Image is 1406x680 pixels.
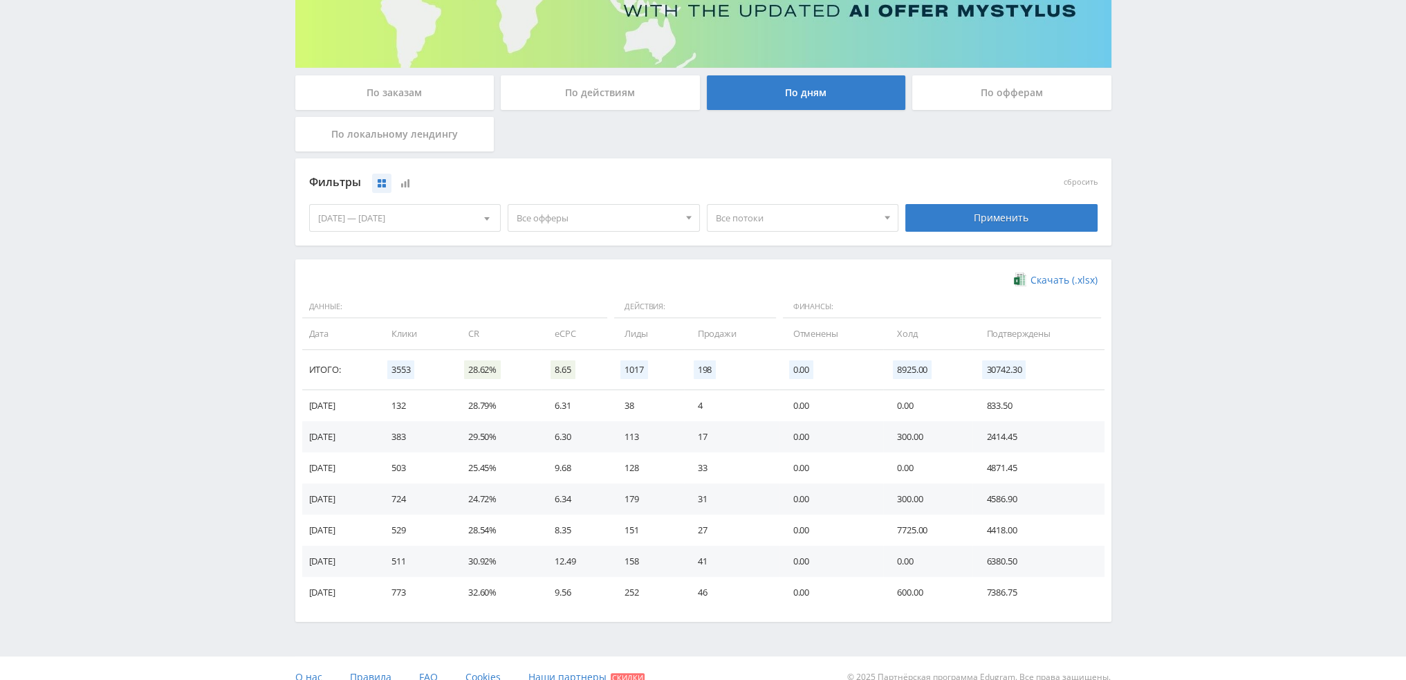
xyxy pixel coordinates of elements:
[789,360,813,379] span: 0.00
[611,318,683,349] td: Лиды
[893,360,932,379] span: 8925.00
[454,546,541,577] td: 30.92%
[1014,273,1026,286] img: xlsx
[302,577,378,608] td: [DATE]
[517,205,678,231] span: Все офферы
[684,515,779,546] td: 27
[883,452,972,484] td: 0.00
[454,577,541,608] td: 32.60%
[378,318,454,349] td: Клики
[295,117,494,151] div: По локальному лендингу
[454,318,541,349] td: CR
[779,390,884,421] td: 0.00
[611,577,683,608] td: 252
[912,75,1111,110] div: По офферам
[387,360,414,379] span: 3553
[684,577,779,608] td: 46
[972,577,1104,608] td: 7386.75
[972,546,1104,577] td: 6380.50
[378,452,454,484] td: 503
[684,484,779,515] td: 31
[684,546,779,577] td: 41
[541,577,611,608] td: 9.56
[611,484,683,515] td: 179
[684,452,779,484] td: 33
[454,390,541,421] td: 28.79%
[707,75,906,110] div: По дням
[972,318,1104,349] td: Подтверждены
[614,295,775,319] span: Действия:
[541,452,611,484] td: 9.68
[302,295,608,319] span: Данные:
[378,421,454,452] td: 383
[779,577,884,608] td: 0.00
[302,452,378,484] td: [DATE]
[1014,273,1097,287] a: Скачать (.xlsx)
[883,546,972,577] td: 0.00
[501,75,700,110] div: По действиям
[378,546,454,577] td: 511
[972,421,1104,452] td: 2414.45
[716,205,878,231] span: Все потоки
[302,515,378,546] td: [DATE]
[454,421,541,452] td: 29.50%
[972,390,1104,421] td: 833.50
[541,484,611,515] td: 6.34
[883,421,972,452] td: 300.00
[611,546,683,577] td: 158
[541,390,611,421] td: 6.31
[779,515,884,546] td: 0.00
[295,75,494,110] div: По заказам
[905,204,1098,232] div: Применить
[779,421,884,452] td: 0.00
[302,546,378,577] td: [DATE]
[541,546,611,577] td: 12.49
[694,360,716,379] span: 198
[1030,275,1098,286] span: Скачать (.xlsx)
[454,452,541,484] td: 25.45%
[611,390,683,421] td: 38
[883,390,972,421] td: 0.00
[611,515,683,546] td: 151
[309,172,899,193] div: Фильтры
[464,360,501,379] span: 28.62%
[551,360,575,379] span: 8.65
[310,205,501,231] div: [DATE] — [DATE]
[684,318,779,349] td: Продажи
[883,484,972,515] td: 300.00
[972,515,1104,546] td: 4418.00
[541,515,611,546] td: 8.35
[541,318,611,349] td: eCPC
[982,360,1026,379] span: 30742.30
[684,390,779,421] td: 4
[779,484,884,515] td: 0.00
[302,318,378,349] td: Дата
[611,421,683,452] td: 113
[302,350,378,390] td: Итого:
[378,515,454,546] td: 529
[302,484,378,515] td: [DATE]
[378,577,454,608] td: 773
[883,318,972,349] td: Холд
[541,421,611,452] td: 6.30
[378,390,454,421] td: 132
[302,421,378,452] td: [DATE]
[883,515,972,546] td: 7725.00
[454,484,541,515] td: 24.72%
[972,452,1104,484] td: 4871.45
[620,360,647,379] span: 1017
[883,577,972,608] td: 600.00
[783,295,1101,319] span: Финансы:
[779,452,884,484] td: 0.00
[1064,178,1098,187] button: сбросить
[302,390,378,421] td: [DATE]
[779,318,884,349] td: Отменены
[454,515,541,546] td: 28.54%
[378,484,454,515] td: 724
[779,546,884,577] td: 0.00
[611,452,683,484] td: 128
[684,421,779,452] td: 17
[972,484,1104,515] td: 4586.90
